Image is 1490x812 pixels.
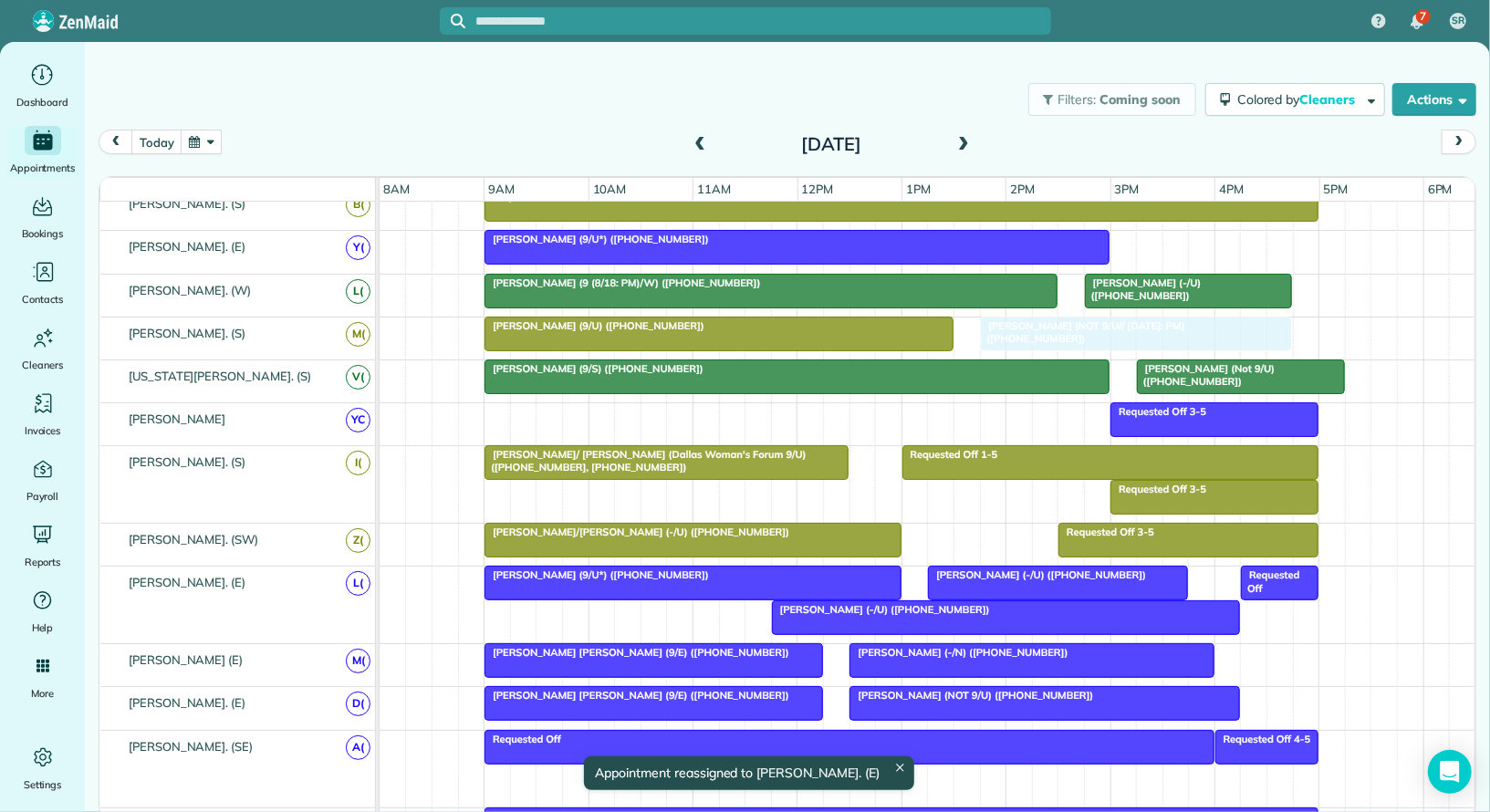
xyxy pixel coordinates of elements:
[1110,483,1207,495] span: Requested Off 3-5
[7,192,78,243] a: Bookings
[1006,182,1038,196] span: 2pm
[346,193,370,217] span: B(
[771,603,991,616] span: [PERSON_NAME] (-/U) ([PHONE_NUMBER])
[125,575,249,589] span: [PERSON_NAME]. (E)
[717,134,945,154] h2: [DATE]
[484,233,710,245] span: [PERSON_NAME] (9/U*) ([PHONE_NUMBER])
[451,14,465,28] svg: Focus search
[346,322,370,347] span: M(
[125,695,249,710] span: [PERSON_NAME]. (E)
[346,571,370,596] span: L(
[1099,91,1182,108] span: Coming soon
[346,408,370,432] span: YC
[1205,83,1385,116] button: Colored byCleaners
[927,568,1147,581] span: [PERSON_NAME] (-/U) ([PHONE_NUMBER])
[346,649,370,673] span: M(
[589,182,630,196] span: 10am
[484,568,710,581] span: [PERSON_NAME] (9/U*) ([PHONE_NUMBER])
[125,196,249,211] span: [PERSON_NAME]. (S)
[25,553,61,571] span: Reports
[584,756,913,790] div: Appointment reassigned to [PERSON_NAME]. (E)
[131,130,182,154] button: today
[125,652,246,667] span: [PERSON_NAME] (E)
[440,14,465,28] button: Focus search
[484,733,562,745] span: Requested Off
[22,224,64,243] span: Bookings
[25,422,61,440] span: Invoices
[484,362,704,375] span: [PERSON_NAME] (9/S) ([PHONE_NUMBER])
[1110,405,1207,418] span: Requested Off 3-5
[346,235,370,260] span: Y(
[346,279,370,304] span: L(
[346,365,370,390] span: V(
[125,239,249,254] span: [PERSON_NAME]. (E)
[7,389,78,440] a: Invoices
[1420,9,1426,24] span: 7
[125,369,315,383] span: [US_STATE][PERSON_NAME]. (S)
[1058,526,1155,538] span: Requested Off 3-5
[1320,182,1352,196] span: 5pm
[7,126,78,177] a: Appointments
[1428,750,1472,794] div: Open Intercom Messenger
[125,454,249,469] span: [PERSON_NAME]. (S)
[484,646,790,659] span: [PERSON_NAME] [PERSON_NAME] (9/E) ([PHONE_NUMBER])
[798,182,838,196] span: 12pm
[484,319,705,332] span: [PERSON_NAME] (9/U) ([PHONE_NUMBER])
[125,326,249,340] span: [PERSON_NAME]. (S)
[99,130,133,154] button: prev
[7,743,78,794] a: Settings
[346,528,370,553] span: Z(
[1058,91,1097,108] span: Filters:
[1237,91,1361,108] span: Colored by
[7,323,78,374] a: Cleaners
[1424,182,1456,196] span: 6pm
[7,60,78,111] a: Dashboard
[31,684,54,703] span: More
[1398,2,1436,42] div: 7 unread notifications
[1392,83,1476,116] button: Actions
[1136,362,1275,388] span: [PERSON_NAME] (Not 9/U) ([PHONE_NUMBER])
[24,776,62,794] span: Settings
[32,619,54,637] span: Help
[484,276,761,289] span: [PERSON_NAME] (9 (8/18: PM)/W) ([PHONE_NUMBER])
[380,182,413,196] span: 8am
[1442,130,1476,154] button: next
[22,290,63,308] span: Contacts
[125,739,256,754] span: [PERSON_NAME]. (SE)
[1452,14,1464,28] span: SR
[346,692,370,716] span: D(
[693,182,735,196] span: 11am
[1215,182,1247,196] span: 4pm
[7,257,78,308] a: Contacts
[849,689,1094,702] span: [PERSON_NAME] (NOT 9/U) ([PHONE_NUMBER])
[1111,182,1143,196] span: 3pm
[7,520,78,571] a: Reports
[1240,568,1299,594] span: Requested Off
[1214,733,1312,745] span: Requested Off 4-5
[125,283,255,297] span: [PERSON_NAME]. (W)
[484,526,790,538] span: [PERSON_NAME]/[PERSON_NAME] (-/U) ([PHONE_NUMBER])
[1300,91,1359,108] span: Cleaners
[902,182,934,196] span: 1pm
[22,356,63,374] span: Cleaners
[7,586,78,637] a: Help
[125,411,230,426] span: [PERSON_NAME]
[346,451,370,475] span: I(
[10,159,76,177] span: Appointments
[1084,276,1202,302] span: [PERSON_NAME] (-/U) ([PHONE_NUMBER])
[346,735,370,760] span: A(
[125,532,262,547] span: [PERSON_NAME]. (SW)
[7,454,78,505] a: Payroll
[901,448,999,461] span: Requested Off 1-5
[979,319,1184,345] span: [PERSON_NAME] (NOT 9/U// [DATE]: PM) ([PHONE_NUMBER])
[484,448,807,474] span: [PERSON_NAME]/ [PERSON_NAME] (Dallas Woman's Forum 9/U) ([PHONE_NUMBER], [PHONE_NUMBER])
[26,487,59,505] span: Payroll
[849,646,1068,659] span: [PERSON_NAME] (-/N) ([PHONE_NUMBER])
[484,689,790,702] span: [PERSON_NAME] [PERSON_NAME] (9/E) ([PHONE_NUMBER])
[16,93,68,111] span: Dashboard
[485,182,518,196] span: 9am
